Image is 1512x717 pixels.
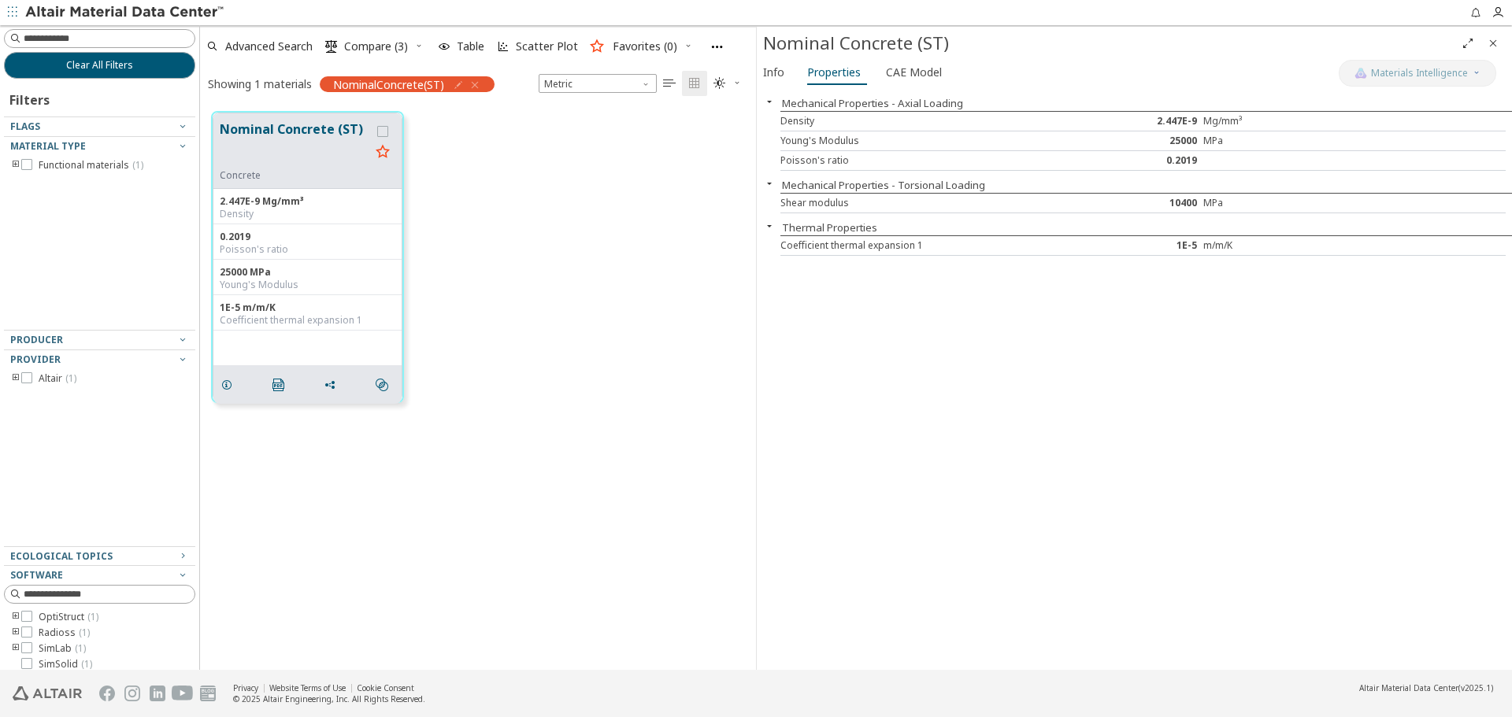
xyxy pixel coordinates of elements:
[682,71,707,96] button: Tile View
[132,158,143,172] span: ( 1 )
[1083,197,1204,209] div: 10400
[807,60,861,85] span: Properties
[1203,197,1325,209] div: MPa
[10,626,21,639] i: toogle group
[66,59,133,72] span: Clear All Filters
[272,379,285,391] i: 
[220,169,370,182] div: Concrete
[39,159,143,172] span: Functional materials
[782,220,877,235] button: Thermal Properties
[886,60,942,85] span: CAE Model
[1083,239,1204,252] div: 1E-5
[4,566,195,585] button: Software
[1339,60,1496,87] button: AI CopilotMaterials Intelligence
[39,626,90,639] span: Radioss
[220,231,395,243] div: 0.2019
[220,195,395,208] div: 2.447E-9 Mg/mm³
[10,568,63,582] span: Software
[1455,31,1480,56] button: Full Screen
[780,239,1083,252] div: Coefficient thermal expansion 1
[39,372,76,385] span: Altair
[780,135,1083,147] div: Young's Modulus
[376,379,388,391] i: 
[1083,135,1204,147] div: 25000
[613,41,677,52] span: Favorites (0)
[539,74,657,93] span: Metric
[220,314,395,327] div: Coefficient thermal expansion 1
[220,243,395,256] div: Poisson's ratio
[757,177,782,190] button: Close
[457,41,484,52] span: Table
[1083,154,1204,167] div: 0.2019
[782,178,985,192] button: Mechanical Properties - Torsional Loading
[1354,67,1367,79] img: AI Copilot
[10,611,21,623] i: toogle group
[4,52,195,79] button: Clear All Filters
[713,77,726,90] i: 
[233,693,425,704] div: © 2025 Altair Engineering, Inc. All Rights Reserved.
[1371,67,1468,79] span: Materials Intelligence
[208,76,312,91] div: Showing 1 materials
[4,331,195,349] button: Producer
[370,140,395,165] button: Favorite
[269,682,346,693] a: Website Terms of Use
[81,657,92,671] span: ( 1 )
[1480,31,1506,56] button: Close
[225,41,313,52] span: Advanced Search
[213,369,246,401] button: Details
[13,686,82,700] img: Altair Engineering
[10,549,113,563] span: Ecological Topics
[344,41,408,52] span: Compare (3)
[4,350,195,369] button: Provider
[369,369,402,401] button: Similar search
[39,658,92,671] span: SimSolid
[1203,115,1325,128] div: Mg/mm³
[1359,682,1458,693] span: Altair Material Data Center
[65,371,76,385] span: ( 1 )
[265,369,298,401] button: PDF Download
[220,266,395,279] div: 25000 MPa
[79,626,90,639] span: ( 1 )
[10,159,21,172] i: toogle group
[220,208,395,220] div: Density
[10,372,21,385] i: toogle group
[10,120,40,133] span: Flags
[87,610,98,623] span: ( 1 )
[757,220,782,232] button: Close
[333,77,444,91] span: NominalConcrete(ST)
[25,5,226,20] img: Altair Material Data Center
[763,31,1455,56] div: Nominal Concrete (ST)
[317,369,350,401] button: Share
[707,71,748,96] button: Theme
[357,682,414,693] a: Cookie Consent
[325,40,338,53] i: 
[10,333,63,346] span: Producer
[4,137,195,156] button: Material Type
[688,77,701,90] i: 
[233,682,258,693] a: Privacy
[200,100,756,670] div: grid
[10,139,86,153] span: Material Type
[39,611,98,623] span: OptiStruct
[782,96,963,110] button: Mechanical Properties - Axial Loading
[757,95,782,108] button: Close
[220,120,370,169] button: Nominal Concrete (ST)
[657,71,682,96] button: Table View
[4,547,195,566] button: Ecological Topics
[539,74,657,93] div: Unit System
[220,301,395,314] div: 1E-5 m/m/K
[763,60,784,85] span: Info
[75,641,86,655] span: ( 1 )
[10,642,21,655] i: toogle group
[516,41,578,52] span: Scatter Plot
[1359,682,1493,693] div: (v2025.1)
[1203,135,1325,147] div: MPa
[780,154,1083,167] div: Poisson's ratio
[1083,115,1204,128] div: 2.447E-9
[4,79,57,116] div: Filters
[39,642,86,655] span: SimLab
[780,197,1083,209] div: Shear modulus
[780,115,1083,128] div: Density
[10,353,61,366] span: Provider
[4,117,195,136] button: Flags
